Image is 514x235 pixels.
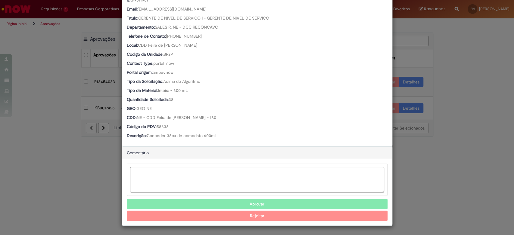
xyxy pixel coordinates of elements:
b: GEO: [127,106,136,111]
b: Portal origem: [127,70,153,75]
span: GERENTE DE NIVEL DE SERVICO I - GERENTE DE NIVEL DE SERVICO I [138,15,271,21]
b: Email: [127,6,138,12]
button: Aprovar [127,199,388,209]
span: 38 [169,97,173,102]
span: BR2P [164,52,173,57]
b: Título: [127,15,138,21]
span: [EMAIL_ADDRESS][DOMAIN_NAME] [138,6,207,12]
span: NE - CDD Feira de [PERSON_NAME] - 180 [137,115,216,120]
span: Acima do Algoritmo [163,79,200,84]
span: portal_now [153,61,174,66]
b: Local: [127,42,138,48]
b: Telefone de Contato: [127,33,166,39]
b: Quantidade Solicitada: [127,97,169,102]
b: Tipo da Solicitação: [127,79,163,84]
span: GEO NE [136,106,152,111]
span: Conceder 38cx de comodato 600ml [147,133,216,138]
b: Contact Type: [127,61,153,66]
span: Inteira - 600 mL [158,88,188,93]
button: Rejeitar [127,211,388,221]
b: Código do PDV: [127,124,157,129]
b: Descrição: [127,133,147,138]
b: Código da Unidade: [127,52,164,57]
b: CDD: [127,115,137,120]
span: [PHONE_NUMBER] [166,33,202,39]
span: CDD Feira de [PERSON_NAME] [138,42,197,48]
b: Tipo de Material: [127,88,158,93]
span: ambevnow [153,70,173,75]
span: SALES R. NE - DCC RECÔNCAVO [155,24,218,30]
span: 58638 [157,124,169,129]
b: Departamento: [127,24,155,30]
span: Comentário [127,150,149,155]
